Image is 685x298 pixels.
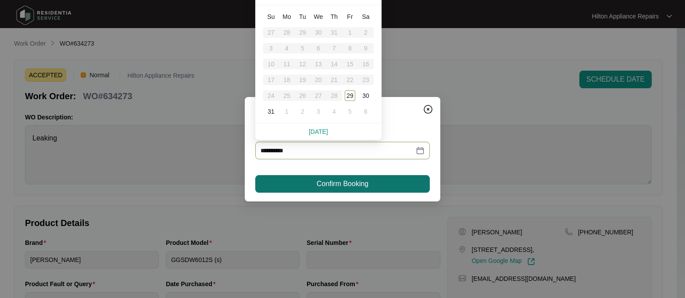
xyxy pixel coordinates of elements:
[358,104,374,119] td: 2025-09-06
[279,9,295,25] th: Mo
[421,102,435,116] button: Close
[345,90,355,101] div: 29
[255,175,430,193] button: Confirm Booking
[358,9,374,25] th: Sa
[263,104,279,119] td: 2025-08-31
[263,9,279,25] th: Su
[309,128,328,135] a: [DATE]
[260,146,414,155] input: Date
[279,104,295,119] td: 2025-09-01
[360,106,371,117] div: 6
[317,179,368,189] span: Confirm Booking
[358,88,374,104] td: 2025-08-30
[329,106,339,117] div: 4
[342,104,358,119] td: 2025-09-05
[342,9,358,25] th: Fr
[423,104,433,115] img: closeCircle
[345,106,355,117] div: 5
[266,106,276,117] div: 31
[313,106,324,117] div: 3
[342,88,358,104] td: 2025-08-29
[360,90,371,101] div: 30
[310,104,326,119] td: 2025-09-03
[282,106,292,117] div: 1
[295,9,310,25] th: Tu
[297,106,308,117] div: 2
[295,104,310,119] td: 2025-09-02
[310,9,326,25] th: We
[326,104,342,119] td: 2025-09-04
[326,9,342,25] th: Th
